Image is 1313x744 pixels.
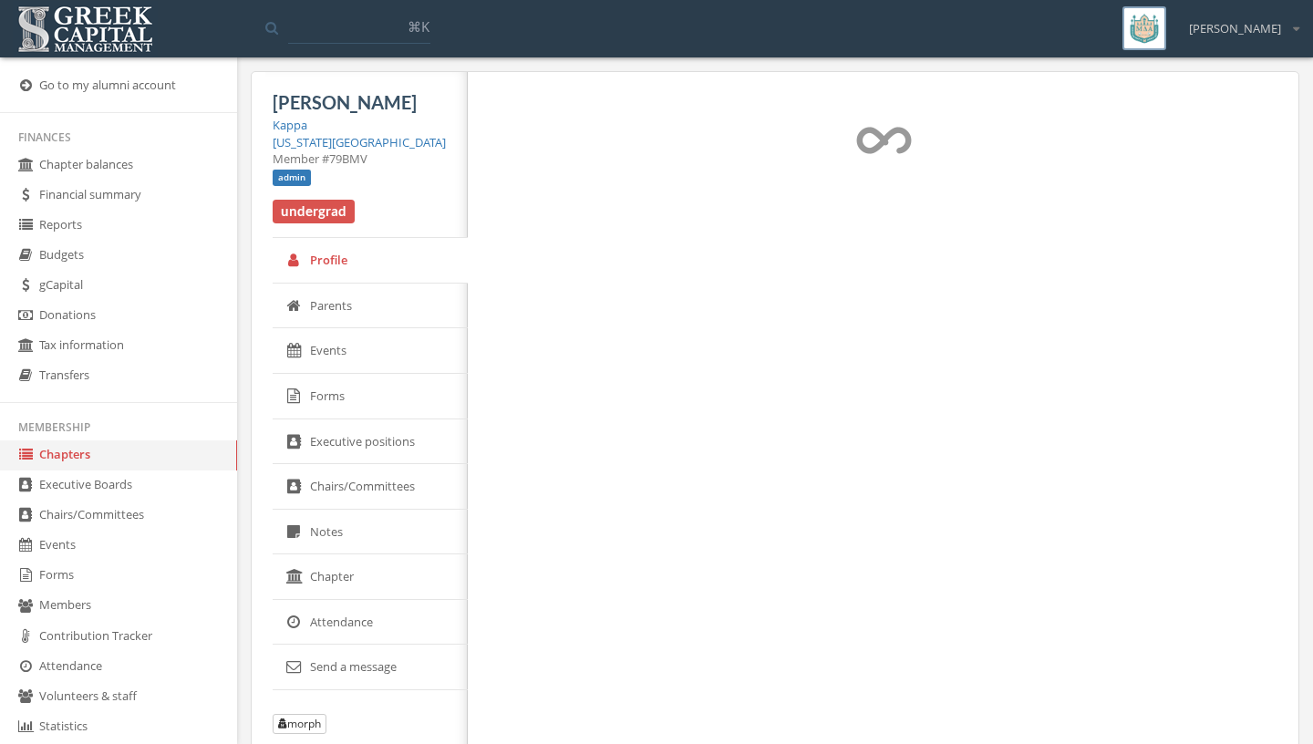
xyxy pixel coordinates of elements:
[1177,6,1299,37] div: [PERSON_NAME]
[273,238,468,284] a: Profile
[273,91,417,113] span: [PERSON_NAME]
[273,328,468,374] a: Events
[273,554,468,600] a: Chapter
[273,134,446,150] a: [US_STATE][GEOGRAPHIC_DATA]
[273,170,311,186] span: admin
[273,284,468,329] a: Parents
[273,150,446,168] div: Member #
[273,419,468,465] a: Executive positions
[273,600,468,646] a: Attendance
[273,374,468,419] a: Forms
[273,510,468,555] a: Notes
[1189,20,1281,37] span: [PERSON_NAME]
[408,17,429,36] span: ⌘K
[273,200,355,223] span: undergrad
[273,645,468,690] a: Send a message
[273,464,468,510] a: Chairs/Committees
[273,117,307,133] a: Kappa
[329,150,367,167] span: 79BMV
[273,714,326,734] button: morph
